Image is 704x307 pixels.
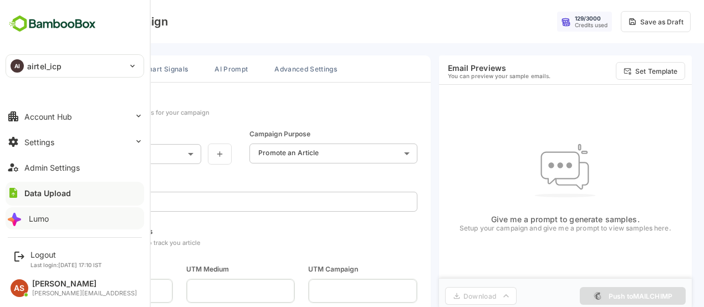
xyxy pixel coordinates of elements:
[27,60,62,72] p: airtel_icp
[94,55,158,82] button: Smart Signals
[409,63,512,73] h6: Email Previews
[596,67,639,75] p: Set Template
[12,55,392,82] div: campaign tabs
[25,178,85,186] div: Content URL
[409,73,512,79] p: You can preview your sample emails.
[421,224,632,233] p: Setup your campaign and give me a prompt to view samples here.
[6,182,144,204] button: Data Upload
[269,264,378,274] span: UTM Campaign
[11,59,24,73] div: AI
[582,11,652,32] button: Save as Draft
[30,250,102,259] div: Logout
[6,131,144,153] button: Settings
[227,55,307,82] button: Advanced Settings
[24,163,80,172] div: Admin Settings
[6,55,144,77] div: AIairtel_icp
[25,144,189,162] div: Select target segment
[211,130,272,138] div: Campaign Purpose
[25,239,161,247] div: Set up the UTM parameters to track you article
[6,207,144,229] button: Lumo
[24,137,54,147] div: Settings
[29,214,49,223] div: Lumo
[536,22,569,28] div: Credits used
[25,130,77,138] div: Target Segment
[6,105,144,127] button: Account Hub
[30,262,102,268] p: Last login: [DATE] 17:10 IST
[536,15,562,22] div: 129 / 3000
[24,188,71,198] div: Data Upload
[220,149,280,157] p: Promote an Article
[12,55,85,82] button: Campaign Setup
[24,112,72,121] div: Account Hub
[25,227,161,236] div: Campaign UTM Parameters
[25,96,91,105] div: Campaign Basics
[6,156,144,178] button: Admin Settings
[25,109,171,116] div: Set up the fundamental details for your campaign
[147,264,256,274] span: UTM Medium
[577,62,646,80] button: Set Template
[32,290,137,297] div: [PERSON_NAME][EMAIL_ADDRESS]
[167,55,218,82] button: AI Prompt
[421,214,632,224] p: Give me a prompt to generate samples.
[32,279,137,289] div: [PERSON_NAME]
[25,264,134,274] span: UTM Source
[11,279,28,297] div: AS
[6,13,99,34] img: BambooboxFullLogoMark.5f36c76dfaba33ec1ec1367b70bb1252.svg
[35,15,129,28] h4: Create Campaign
[601,18,645,26] div: Save as Draft
[13,13,31,30] button: Go back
